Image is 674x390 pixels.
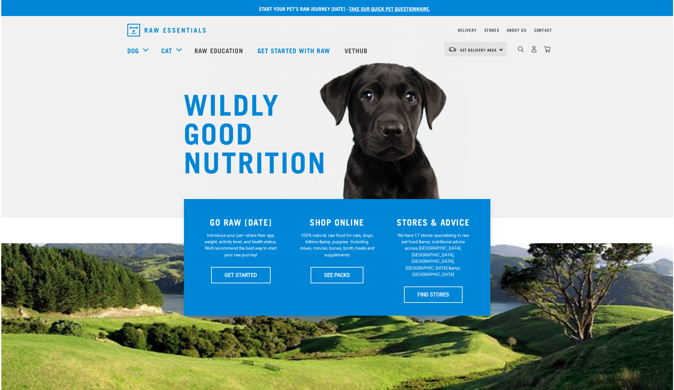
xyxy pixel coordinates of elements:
p: We have 17 stores specialising in raw pet food &amp; nutritional advice across [GEOGRAPHIC_DATA],... [396,232,471,278]
h1: WILDLY GOOD NUTRITION [184,88,312,175]
a: SEE PACKS [311,267,363,283]
a: FIND STORES [404,286,463,303]
a: Dog [127,46,139,55]
h3: SHOP ONLINE [293,217,381,227]
h3: GO RAW [DATE] [197,217,285,227]
a: About Us [507,29,526,31]
a: take our quick pet questionnaire. [349,7,430,10]
img: user.png [531,46,537,53]
img: van-moving.png [448,46,457,52]
nav: dropdown navigation [1,37,673,63]
img: home-icon-1@2x.png [518,46,524,52]
h3: STORES & ADVICE [389,217,478,227]
a: Stores [484,29,499,31]
p: 100% natural, raw food for cats, dogs, kittens &amp; puppies. Including mixes, minces, bones, bro... [299,232,375,258]
a: Cat [161,46,172,55]
img: Raw Essentials Logo [127,24,206,37]
a: GET STARTED [211,267,271,283]
img: home-icon@2x.png [544,46,551,53]
nav: dropdown navigation [122,21,552,39]
p: Introduce your pet—share their age, weight, activity level, and health status. We'll recommend th... [203,232,278,258]
a: Vethub [338,37,376,63]
span: Set Delivery Area [460,49,497,51]
a: Get started with Raw [251,37,338,63]
a: Delivery [458,29,476,31]
a: Contact [534,29,552,31]
a: Raw Education [188,37,251,63]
